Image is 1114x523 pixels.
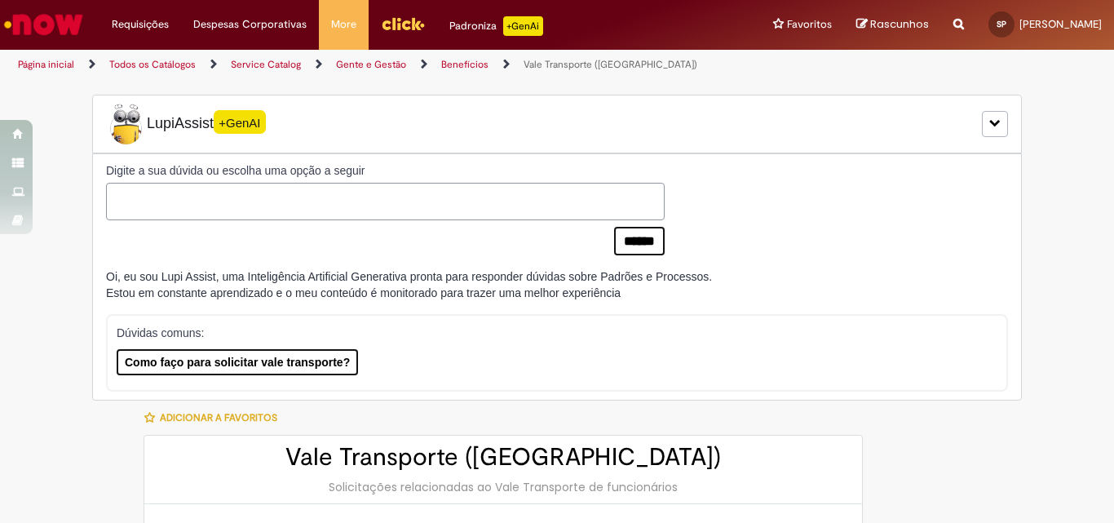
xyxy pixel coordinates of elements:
[112,16,169,33] span: Requisições
[193,16,307,33] span: Despesas Corporativas
[12,50,731,80] ul: Trilhas de página
[161,444,846,471] h2: Vale Transporte ([GEOGRAPHIC_DATA])
[106,162,665,179] label: Digite a sua dúvida ou escolha uma opção a seguir
[106,104,266,144] span: LupiAssist
[524,58,697,71] a: Vale Transporte ([GEOGRAPHIC_DATA])
[109,58,196,71] a: Todos os Catálogos
[106,268,712,301] div: Oi, eu sou Lupi Assist, uma Inteligência Artificial Generativa pronta para responder dúvidas sobr...
[997,19,1006,29] span: SP
[214,110,266,134] span: +GenAI
[449,16,543,36] div: Padroniza
[92,95,1022,153] div: LupiLupiAssist+GenAI
[331,16,356,33] span: More
[503,16,543,36] p: +GenAi
[870,16,929,32] span: Rascunhos
[160,411,277,424] span: Adicionar a Favoritos
[117,349,358,375] button: Como faço para solicitar vale transporte?
[1019,17,1102,31] span: [PERSON_NAME]
[117,325,984,341] p: Dúvidas comuns:
[787,16,832,33] span: Favoritos
[231,58,301,71] a: Service Catalog
[381,11,425,36] img: click_logo_yellow_360x200.png
[144,401,286,435] button: Adicionar a Favoritos
[336,58,406,71] a: Gente e Gestão
[856,17,929,33] a: Rascunhos
[18,58,74,71] a: Página inicial
[161,479,846,495] div: Solicitações relacionadas ao Vale Transporte de funcionários
[2,8,86,41] img: ServiceNow
[441,58,488,71] a: Benefícios
[106,104,147,144] img: Lupi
